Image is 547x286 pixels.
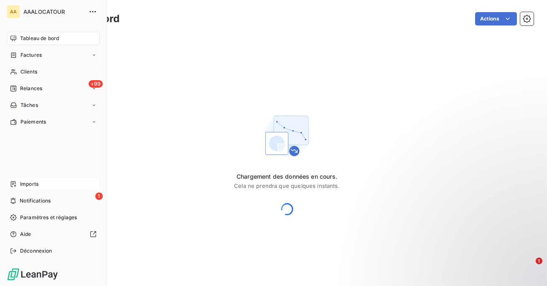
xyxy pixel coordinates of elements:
span: Factures [20,51,42,59]
span: 1 [95,192,103,200]
div: AA [7,5,20,18]
span: Aide [20,230,31,238]
span: Cela ne prendra que quelques instants. [234,182,340,189]
span: Déconnexion [20,247,52,255]
iframe: Intercom notifications message [380,205,547,263]
span: Notifications [20,197,51,205]
span: Clients [20,68,37,76]
span: AAALOCATOUR [23,8,84,15]
span: Imports [20,180,38,188]
span: Tableau de bord [20,35,59,42]
img: Logo LeanPay [7,268,59,281]
a: Aide [7,228,100,241]
span: Tâches [20,101,38,109]
button: Actions [475,12,517,25]
span: 1 [536,258,542,264]
span: Paiements [20,118,46,126]
span: Paramètres et réglages [20,214,77,221]
span: Relances [20,85,42,92]
iframe: Intercom live chat [519,258,539,278]
img: First time [260,109,314,162]
span: Chargement des données en cours. [234,172,340,181]
span: +99 [89,80,103,88]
